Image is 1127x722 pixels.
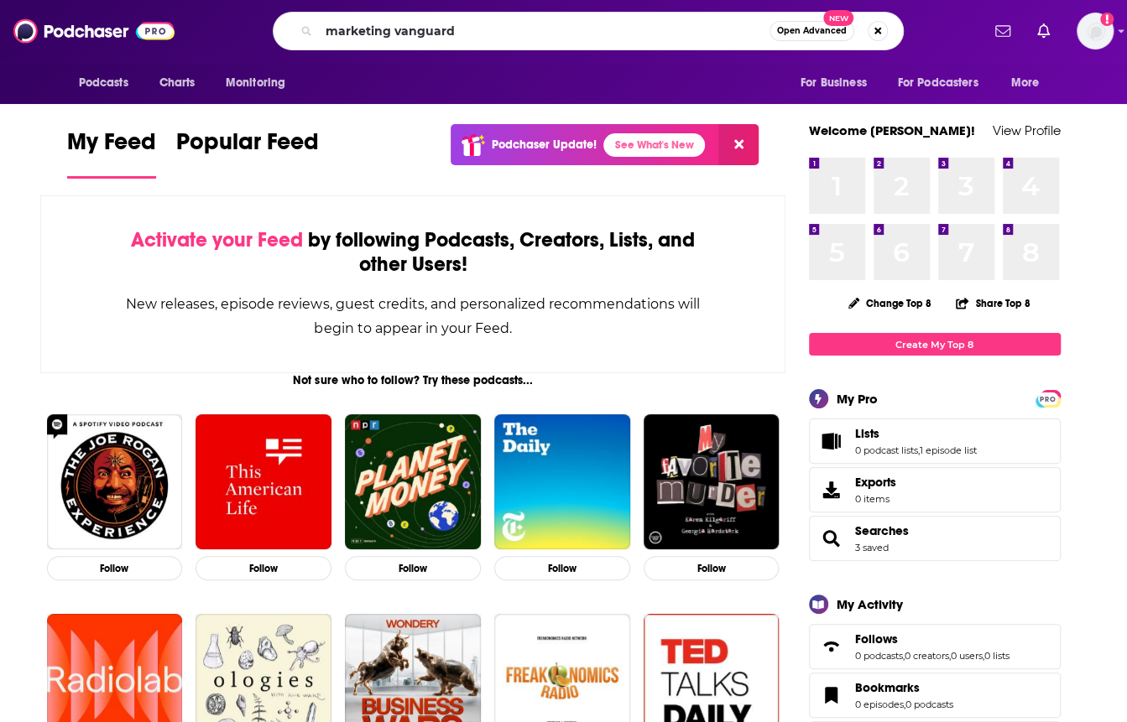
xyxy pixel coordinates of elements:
[918,444,920,456] span: ,
[40,373,786,387] div: Not sure who to follow? Try these podcasts...
[815,429,848,453] a: Lists
[159,71,196,95] span: Charts
[494,414,630,550] img: The Daily
[855,475,896,490] span: Exports
[67,127,156,166] span: My Feed
[345,556,481,580] button: Follow
[855,493,896,505] span: 0 items
[838,293,942,314] button: Change Top 8
[887,67,1003,99] button: open menu
[1077,13,1114,49] span: Logged in as WE_Broadcast
[644,556,780,580] button: Follow
[999,67,1060,99] button: open menu
[903,650,905,662] span: ,
[131,227,303,252] span: Activate your Feed
[226,71,285,95] span: Monitoring
[809,122,975,138] a: Welcome [PERSON_NAME]!
[1100,13,1114,26] svg: Add a profile image
[47,556,183,580] button: Follow
[809,467,1061,512] a: Exports
[955,287,1030,319] button: Share Top 8
[815,478,848,501] span: Exports
[125,228,702,277] div: by following Podcasts, Creators, Lists, and other Users!
[855,699,904,710] a: 0 episodes
[176,127,319,166] span: Popular Feed
[837,391,878,407] div: My Pro
[319,18,770,44] input: Search podcasts, credits, & more...
[1030,17,1057,45] a: Show notifications dropdown
[770,21,854,41] button: Open AdvancedNew
[789,67,888,99] button: open menu
[815,683,848,707] a: Bookmarks
[1077,13,1114,49] button: Show profile menu
[809,673,1061,718] span: Bookmarks
[1010,71,1039,95] span: More
[1038,392,1058,404] a: PRO
[815,527,848,550] a: Searches
[196,556,331,580] button: Follow
[949,650,951,662] span: ,
[1038,392,1058,405] span: PRO
[1077,13,1114,49] img: User Profile
[815,635,848,658] a: Follows
[898,71,978,95] span: For Podcasters
[47,414,183,550] img: The Joe Rogan Experience
[494,556,630,580] button: Follow
[176,127,319,179] a: Popular Feed
[855,523,909,538] a: Searches
[855,426,879,441] span: Lists
[905,650,949,662] a: 0 creators
[809,516,1061,561] span: Searches
[125,292,702,340] div: New releases, episode reviews, guest credits, and personalized recommendations will begin to appe...
[603,133,705,157] a: See What's New
[196,414,331,550] img: This American Life
[809,624,1061,669] span: Follows
[67,67,150,99] button: open menu
[809,333,1061,356] a: Create My Top 8
[951,650,983,662] a: 0 users
[777,27,847,35] span: Open Advanced
[983,650,984,662] span: ,
[855,631,1010,647] a: Follows
[920,444,977,456] a: 1 episode list
[989,17,1017,45] a: Show notifications dropdown
[644,414,780,550] img: My Favorite Murder with Karen Kilgariff and Georgia Hardstark
[993,122,1061,138] a: View Profile
[855,631,898,647] span: Follows
[149,67,206,99] a: Charts
[809,418,1061,464] span: Lists
[904,699,905,710] span: ,
[823,10,853,26] span: New
[13,15,175,47] img: Podchaser - Follow, Share and Rate Podcasts
[855,650,903,662] a: 0 podcasts
[67,127,156,179] a: My Feed
[855,444,918,456] a: 0 podcast lists
[273,12,904,50] div: Search podcasts, credits, & more...
[855,542,889,553] a: 3 saved
[837,596,903,612] div: My Activity
[345,414,481,550] img: Planet Money
[855,426,977,441] a: Lists
[79,71,128,95] span: Podcasts
[984,650,1010,662] a: 0 lists
[855,680,920,695] span: Bookmarks
[214,67,307,99] button: open menu
[905,699,953,710] a: 0 podcasts
[492,138,597,152] p: Podchaser Update!
[801,71,867,95] span: For Business
[855,680,953,695] a: Bookmarks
